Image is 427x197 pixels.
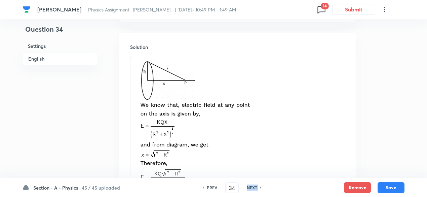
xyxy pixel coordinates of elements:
[23,24,98,40] h4: Question 34
[378,182,404,193] button: Save
[207,185,217,191] h6: PREV
[33,184,81,191] h6: Section - A - Physics ·
[82,184,120,191] h6: 45 / 45 uploaded
[23,52,98,65] h6: English
[23,5,32,13] a: Company Logo
[247,185,257,191] h6: NEXT
[321,3,329,9] span: 14
[88,6,236,13] span: Physics Assignment- [PERSON_NAME]... | [DATE] · 10:49 PM - 1:49 AM
[332,4,375,15] button: Submit
[23,40,98,52] h6: Settings
[344,182,371,193] button: Remove
[37,6,81,13] span: [PERSON_NAME]
[130,43,345,51] h6: Solution
[23,5,31,13] img: Company Logo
